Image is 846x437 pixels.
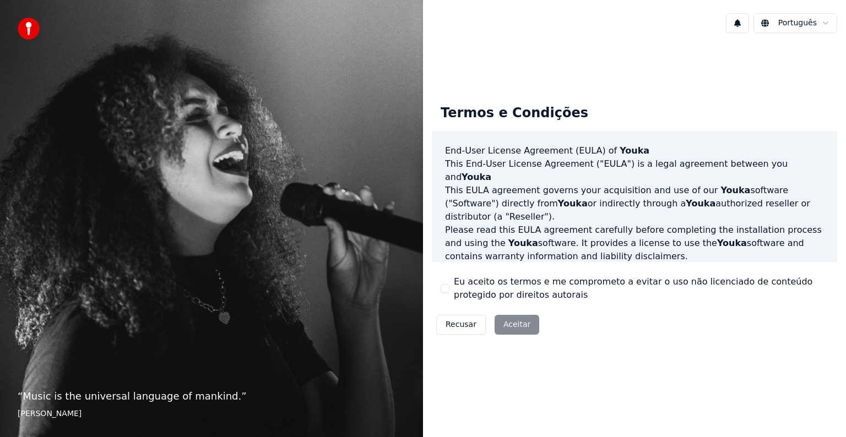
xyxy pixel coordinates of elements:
[717,238,747,248] span: Youka
[432,96,597,131] div: Termos e Condições
[18,389,405,404] p: “ Music is the universal language of mankind. ”
[445,144,824,157] h3: End-User License Agreement (EULA) of
[18,408,405,419] footer: [PERSON_NAME]
[454,275,828,302] label: Eu aceito os termos e me comprometo a evitar o uso não licenciado de conteúdo protegido por direi...
[436,315,486,335] button: Recusar
[445,223,824,263] p: Please read this EULA agreement carefully before completing the installation process and using th...
[445,184,824,223] p: This EULA agreement governs your acquisition and use of our software ("Software") directly from o...
[720,185,750,195] span: Youka
[620,145,649,156] span: Youka
[558,198,588,209] span: Youka
[508,238,538,248] span: Youka
[686,198,715,209] span: Youka
[462,172,491,182] span: Youka
[18,18,40,40] img: youka
[445,157,824,184] p: This End-User License Agreement ("EULA") is a legal agreement between you and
